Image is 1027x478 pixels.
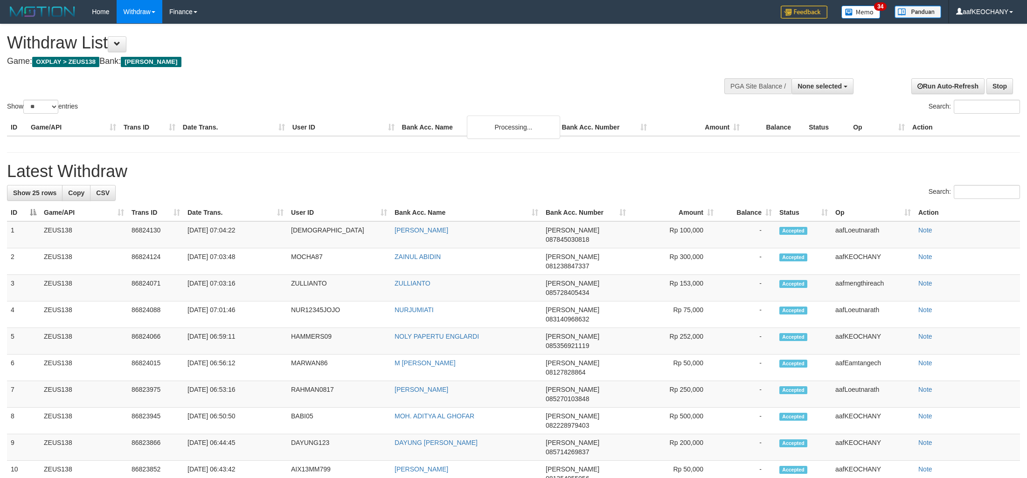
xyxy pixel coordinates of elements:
td: ZULLIANTO [287,275,391,301]
td: - [717,221,776,248]
span: Accepted [779,253,807,261]
td: [DATE] 06:56:12 [184,355,287,381]
span: [PERSON_NAME] [546,465,599,473]
td: [DATE] 06:44:45 [184,434,287,461]
div: Processing... [467,116,560,139]
td: aafKEOCHANY [832,328,915,355]
a: ZAINUL ABIDIN [395,253,441,260]
th: Op: activate to sort column ascending [832,204,915,221]
th: Action [915,204,1020,221]
th: Date Trans. [179,119,289,136]
label: Search: [929,100,1020,114]
h1: Withdraw List [7,34,675,52]
span: Copy 082228979403 to clipboard [546,422,589,429]
img: Button%20Memo.svg [841,6,881,19]
a: Stop [986,78,1013,94]
a: MOH. ADITYA AL GHOFAR [395,412,474,420]
td: 5 [7,328,40,355]
span: Copy 085356921119 to clipboard [546,342,589,349]
td: 86823975 [128,381,184,408]
td: - [717,408,776,434]
span: Copy 085714269837 to clipboard [546,448,589,456]
th: ID: activate to sort column descending [7,204,40,221]
span: [PERSON_NAME] [546,226,599,234]
h1: Latest Withdraw [7,162,1020,181]
span: [PERSON_NAME] [546,439,599,446]
td: Rp 250,000 [630,381,717,408]
a: Copy [62,185,90,201]
td: aafLoeutnarath [832,381,915,408]
td: Rp 100,000 [630,221,717,248]
th: Game/API [27,119,120,136]
td: BABI05 [287,408,391,434]
span: Copy 087845030818 to clipboard [546,236,589,243]
td: [DATE] 07:01:46 [184,301,287,328]
span: Copy [68,189,84,197]
a: [PERSON_NAME] [395,465,448,473]
th: Amount: activate to sort column ascending [630,204,717,221]
th: Status: activate to sort column ascending [776,204,832,221]
td: - [717,355,776,381]
span: Accepted [779,227,807,235]
a: Note [918,386,932,393]
th: User ID: activate to sort column ascending [287,204,391,221]
td: RAHMAN0817 [287,381,391,408]
td: Rp 300,000 [630,248,717,275]
td: aafLoeutnarath [832,301,915,328]
th: Date Trans.: activate to sort column ascending [184,204,287,221]
span: OXPLAY > ZEUS138 [32,57,99,67]
td: [DEMOGRAPHIC_DATA] [287,221,391,248]
span: [PERSON_NAME] [546,359,599,367]
a: Note [918,412,932,420]
div: PGA Site Balance / [724,78,791,94]
th: Amount [651,119,743,136]
td: aafKEOCHANY [832,248,915,275]
span: [PERSON_NAME] [546,306,599,314]
td: - [717,434,776,461]
td: 86824124 [128,248,184,275]
td: aafEamtangech [832,355,915,381]
th: Bank Acc. Name [398,119,558,136]
h4: Game: Bank: [7,57,675,66]
td: 86824066 [128,328,184,355]
td: ZEUS138 [40,301,128,328]
th: Balance [743,119,805,136]
td: NUR12345JOJO [287,301,391,328]
span: [PERSON_NAME] [546,280,599,287]
button: None selected [791,78,854,94]
a: Note [918,280,932,287]
img: panduan.png [895,6,941,18]
td: Rp 75,000 [630,301,717,328]
th: Status [805,119,849,136]
td: [DATE] 06:59:11 [184,328,287,355]
a: Note [918,306,932,314]
input: Search: [954,100,1020,114]
td: 86824071 [128,275,184,301]
a: Note [918,253,932,260]
span: Copy 085270103848 to clipboard [546,395,589,403]
a: [PERSON_NAME] [395,386,448,393]
a: ZULLIANTO [395,280,430,287]
td: 2 [7,248,40,275]
input: Search: [954,185,1020,199]
th: Trans ID: activate to sort column ascending [128,204,184,221]
td: [DATE] 06:53:16 [184,381,287,408]
th: Action [909,119,1020,136]
a: Show 25 rows [7,185,62,201]
label: Show entries [7,100,78,114]
a: [PERSON_NAME] [395,226,448,234]
td: ZEUS138 [40,248,128,275]
a: Note [918,333,932,340]
th: ID [7,119,27,136]
td: Rp 50,000 [630,355,717,381]
th: Op [849,119,909,136]
th: Trans ID [120,119,179,136]
span: [PERSON_NAME] [121,57,181,67]
td: 86824088 [128,301,184,328]
td: HAMMERS09 [287,328,391,355]
td: ZEUS138 [40,328,128,355]
td: Rp 252,000 [630,328,717,355]
td: 86823945 [128,408,184,434]
span: [PERSON_NAME] [546,386,599,393]
th: Bank Acc. Number [558,119,651,136]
